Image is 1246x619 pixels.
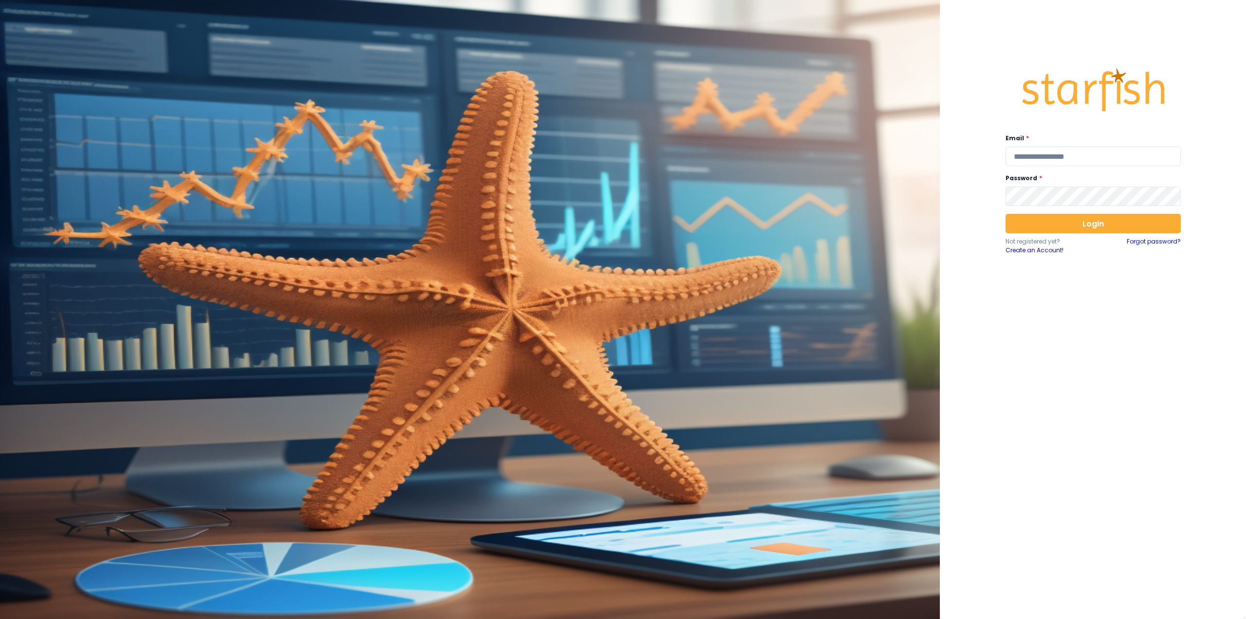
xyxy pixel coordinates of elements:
[1006,246,1093,255] a: Create an Account!
[1006,174,1175,183] label: Password
[1006,214,1181,233] button: Login
[1006,237,1093,246] p: Not registered yet?
[1020,59,1166,121] img: Logo.42cb71d561138c82c4ab.png
[1006,134,1175,143] label: Email
[1127,237,1181,255] a: Forgot password?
